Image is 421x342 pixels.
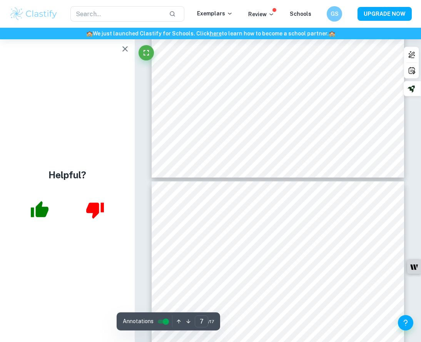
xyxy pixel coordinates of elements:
[327,6,342,22] button: GS
[330,10,339,18] h6: GS
[210,30,222,37] a: here
[197,9,233,18] p: Exemplars
[208,318,214,325] span: / 17
[9,6,58,22] img: Clastify logo
[70,6,163,22] input: Search...
[329,30,335,37] span: 🏫
[2,29,419,38] h6: We just launched Clastify for Schools. Click to learn how to become a school partner.
[358,7,412,21] button: UPGRADE NOW
[248,10,274,18] p: Review
[86,30,93,37] span: 🏫
[290,11,311,17] a: Schools
[139,45,154,60] button: Fullscreen
[48,168,86,182] h4: Helpful?
[398,315,413,330] button: Help and Feedback
[123,317,154,325] span: Annotations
